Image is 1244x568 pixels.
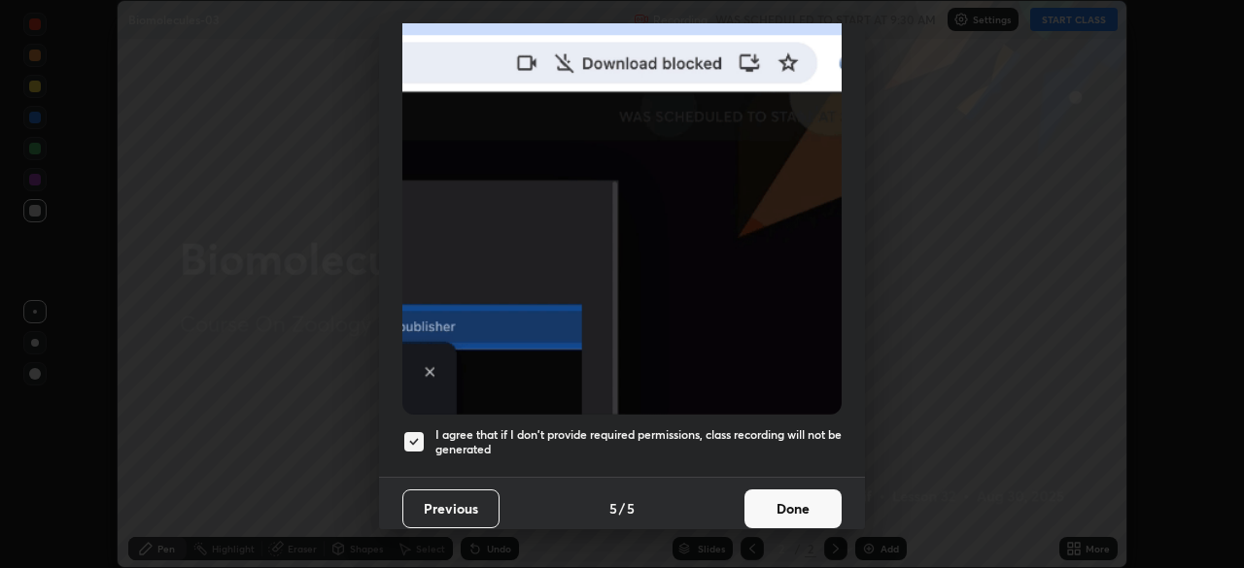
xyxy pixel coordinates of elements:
[609,498,617,518] h4: 5
[627,498,635,518] h4: 5
[744,489,842,528] button: Done
[435,427,842,457] h5: I agree that if I don't provide required permissions, class recording will not be generated
[619,498,625,518] h4: /
[402,489,500,528] button: Previous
